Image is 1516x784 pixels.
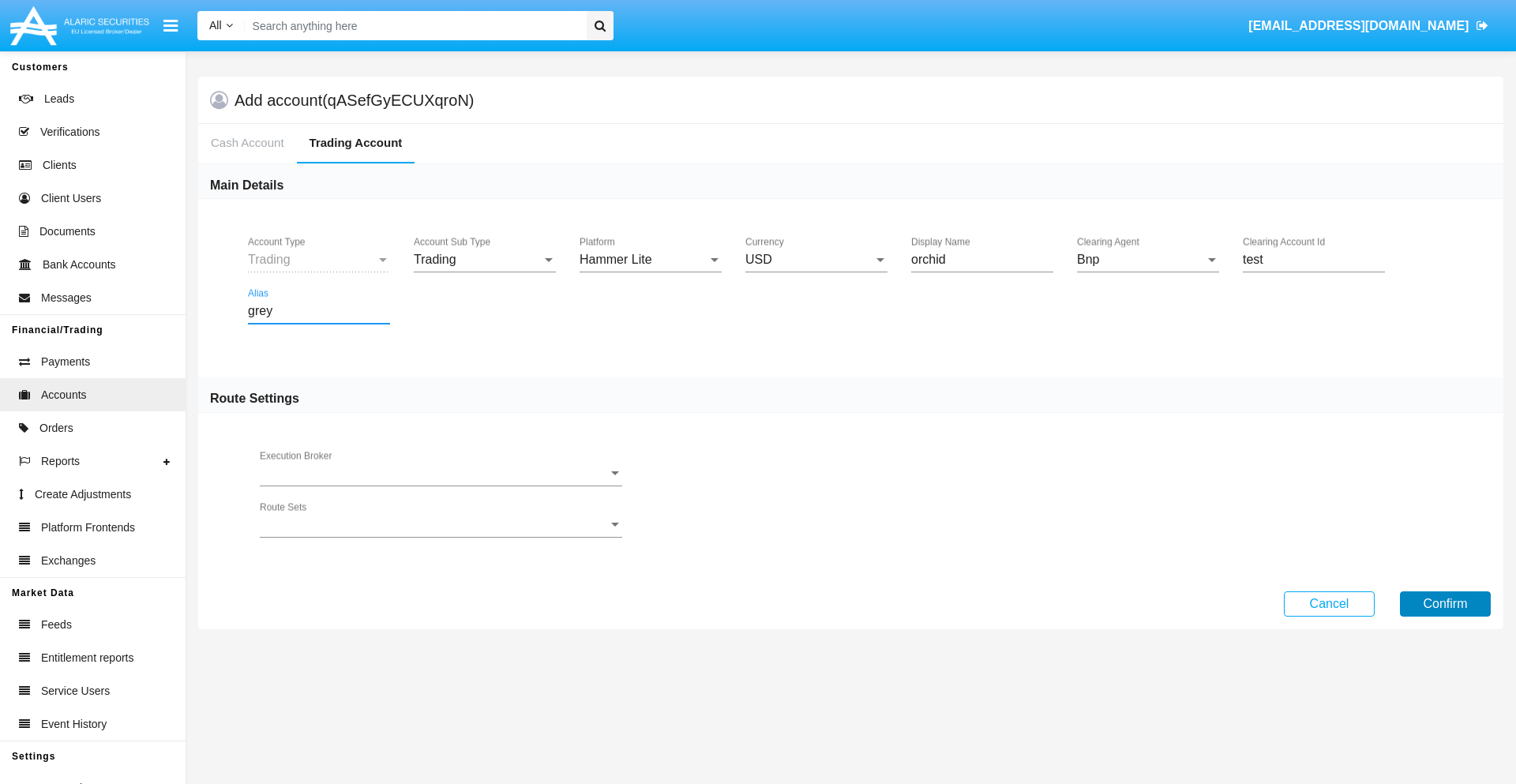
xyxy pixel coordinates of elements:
span: Hammer Lite [580,253,652,266]
span: Orders [39,420,73,437]
span: [EMAIL_ADDRESS][DOMAIN_NAME] [1248,19,1469,32]
a: [EMAIL_ADDRESS][DOMAIN_NAME] [1241,4,1496,48]
span: USD [745,253,772,266]
span: Payments [41,354,90,370]
a: All [197,17,245,34]
span: Bank Accounts [43,257,116,273]
h6: Main Details [210,177,283,194]
span: Documents [39,223,96,240]
span: Route Sets [260,518,608,532]
span: Create Adjustments [35,486,131,503]
span: Leads [44,91,74,107]
span: Feeds [41,617,72,633]
h5: Add account (qASefGyECUXqroN) [235,94,474,107]
span: All [209,19,222,32]
span: Accounts [41,387,87,403]
span: Platform Frontends [41,520,135,536]
input: Search [245,11,581,40]
span: Verifications [40,124,99,141]
span: Service Users [41,683,110,700]
span: Execution Broker [260,467,608,481]
img: Logo image [8,2,152,49]
h6: Route Settings [210,390,299,407]
span: Trading [248,253,291,266]
span: Messages [41,290,92,306]
span: Bnp [1077,253,1099,266]
span: Client Users [41,190,101,207]
button: Cancel [1284,591,1375,617]
span: Exchanges [41,553,96,569]
button: Confirm [1400,591,1491,617]
span: Clients [43,157,77,174]
span: Reports [41,453,80,470]
span: Event History [41,716,107,733]
span: Trading [414,253,456,266]
span: Entitlement reports [41,650,134,666]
